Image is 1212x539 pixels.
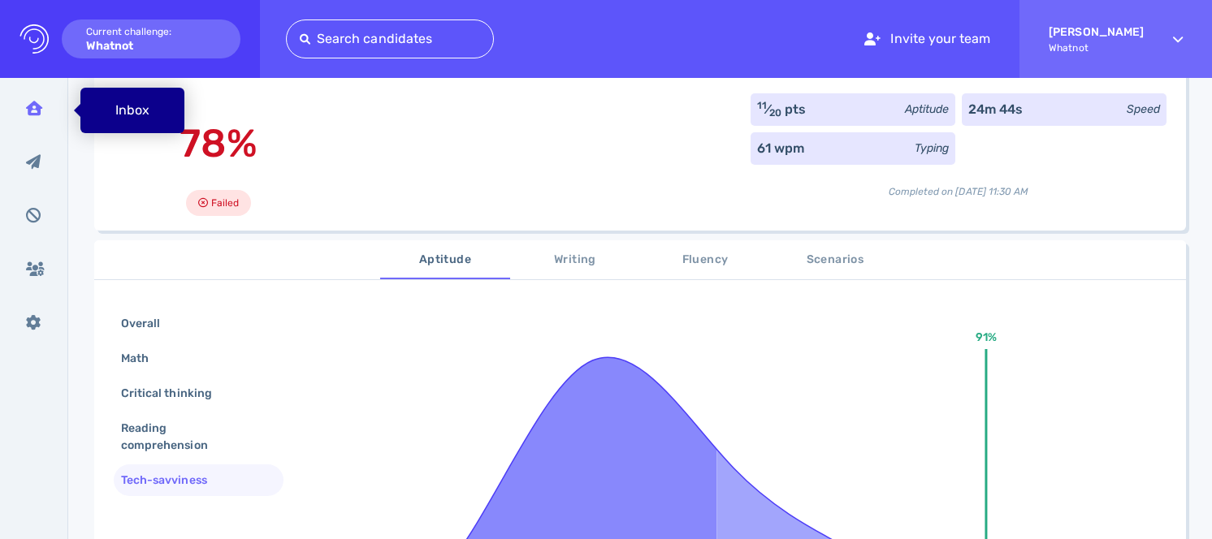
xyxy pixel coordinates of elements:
[780,250,890,270] span: Scenarios
[118,347,168,370] div: Math
[975,330,996,344] text: 91%
[520,250,630,270] span: Writing
[118,312,180,335] div: Overall
[1049,25,1144,39] strong: [PERSON_NAME]
[769,107,781,119] sub: 20
[905,101,949,118] div: Aptitude
[757,100,807,119] div: ⁄ pts
[757,139,804,158] div: 61 wpm
[1127,101,1160,118] div: Speed
[180,120,257,166] span: 78%
[118,416,266,457] div: Reading comprehension
[751,171,1167,199] div: Completed on [DATE] 11:30 AM
[650,250,760,270] span: Fluency
[757,100,767,111] sup: 11
[118,382,232,405] div: Critical thinking
[118,468,227,492] div: Tech-savviness
[915,140,949,157] div: Typing
[390,250,500,270] span: Aptitude
[1049,42,1144,54] span: Whatnot
[968,100,1023,119] div: 24m 44s
[211,193,239,213] span: Failed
